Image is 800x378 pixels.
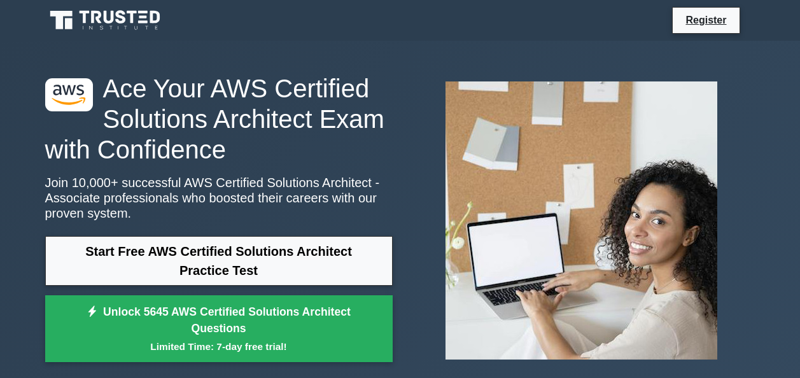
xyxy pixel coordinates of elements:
[45,295,393,363] a: Unlock 5645 AWS Certified Solutions Architect QuestionsLimited Time: 7-day free trial!
[678,12,734,28] a: Register
[45,73,393,165] h1: Ace Your AWS Certified Solutions Architect Exam with Confidence
[45,175,393,221] p: Join 10,000+ successful AWS Certified Solutions Architect - Associate professionals who boosted t...
[61,339,377,354] small: Limited Time: 7-day free trial!
[45,236,393,286] a: Start Free AWS Certified Solutions Architect Practice Test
